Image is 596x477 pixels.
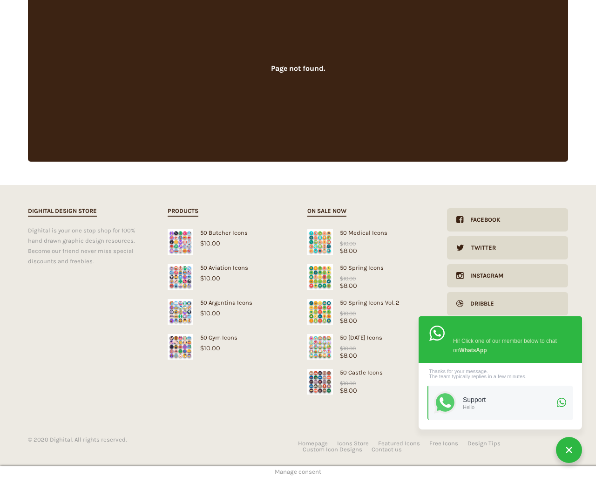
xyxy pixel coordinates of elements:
span: $ [200,274,204,282]
a: Contact us [372,446,402,452]
div: Dighital is your one stop shop for 100% hand drawn graphic design resources. Become our friend ne... [28,225,149,266]
div: © 2020 Dighital. All rights reserved. [28,436,298,443]
span: $ [340,310,343,317]
h2: Products [168,206,198,217]
bdi: 10.00 [200,344,220,352]
a: Facebook [447,208,568,232]
span: Manage consent [275,468,321,475]
div: Support [463,396,554,404]
div: 50 Aviation Icons [168,264,289,271]
div: Twitter [464,236,496,259]
span: $ [200,344,204,352]
img: Spring Icons [307,264,333,290]
bdi: 10.00 [340,345,356,352]
div: 50 Castle Icons [307,369,428,376]
div: Thanks for your message. The team typically replies in a few minutes. [427,369,573,379]
bdi: 8.00 [340,387,357,394]
span: $ [340,352,344,359]
a: 50 Argentina Icons$10.00 [168,299,289,317]
bdi: 8.00 [340,247,357,254]
bdi: 8.00 [340,282,357,289]
bdi: 10.00 [200,309,220,317]
bdi: 10.00 [200,274,220,282]
a: Design Tips [467,440,501,446]
a: Spring Icons50 Spring Icons Vol. 2$8.00 [307,299,428,324]
a: 50 Gym Icons$10.00 [168,334,289,352]
bdi: 10.00 [340,310,356,317]
bdi: 10.00 [340,380,356,387]
span: $ [340,380,343,387]
h2: On sale now [307,206,346,217]
a: Featured Icons [378,440,420,446]
img: Medical Icons [307,229,333,255]
h2: Dighital Design Store [28,206,97,217]
img: Easter Icons [307,334,333,360]
a: 50 Aviation Icons$10.00 [168,264,289,282]
div: 50 Butcher Icons [168,229,289,236]
a: Custom Icon Designs [303,446,362,452]
a: Castle Icons50 Castle Icons$8.00 [307,369,428,394]
span: $ [340,345,343,352]
a: Icons Store [337,440,369,446]
bdi: 8.00 [340,352,357,359]
a: Easter Icons50 [DATE] Icons$8.00 [307,334,428,359]
span: $ [340,240,343,247]
a: Instagram [447,264,568,287]
div: 50 [DATE] Icons [307,334,428,341]
div: 50 Argentina Icons [168,299,289,306]
span: $ [340,317,344,324]
div: 50 Medical Icons [307,229,428,236]
a: Dribble [447,292,568,315]
span: $ [340,275,343,282]
span: $ [340,247,344,254]
div: 50 Spring Icons [307,264,428,271]
div: Hello [463,403,554,410]
img: Castle Icons [307,369,333,395]
div: Instagram [463,264,503,287]
div: Facebook [463,208,501,232]
bdi: 8.00 [340,317,357,324]
bdi: 10.00 [340,275,356,282]
span: $ [200,239,204,247]
a: Twitter [447,236,568,259]
a: Homepage [298,440,328,446]
bdi: 10.00 [340,240,356,247]
a: 50 Butcher Icons$10.00 [168,229,289,247]
div: 50 Spring Icons Vol. 2 [307,299,428,306]
a: Medical Icons50 Medical Icons$8.00 [307,229,428,254]
a: SupportHello [427,386,573,420]
strong: WhatsApp [459,347,487,354]
img: Spring Icons [307,299,333,325]
div: 50 Gym Icons [168,334,289,341]
div: Hi! Click one of our member below to chat on [453,334,562,355]
span: $ [340,387,344,394]
span: $ [340,282,344,289]
span: $ [200,309,204,317]
div: Dribble [463,292,494,315]
bdi: 10.00 [200,239,220,247]
a: Free Icons [429,440,458,446]
a: Spring Icons50 Spring Icons$8.00 [307,264,428,289]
